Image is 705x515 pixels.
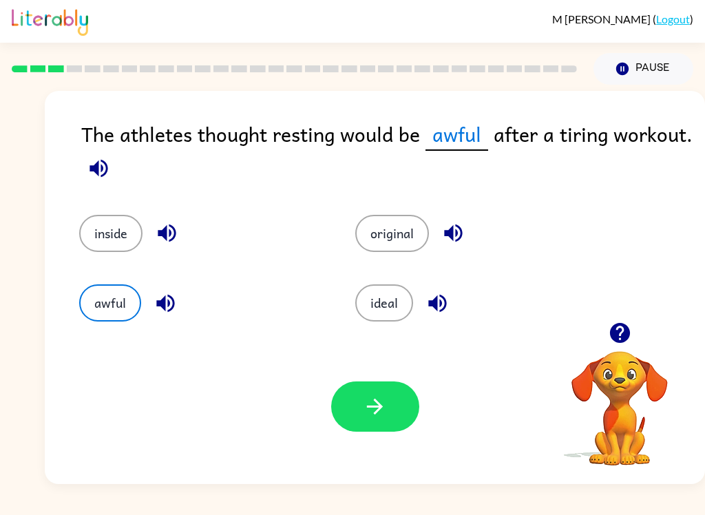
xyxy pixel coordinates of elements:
img: Literably [12,6,88,36]
div: ( ) [552,12,693,25]
span: awful [425,118,488,151]
button: ideal [355,284,413,322]
video: Your browser must support playing .mp4 files to use Literably. Please try using another browser. [551,330,688,467]
div: The athletes thought resting would be after a tiring workout. [81,118,705,187]
button: original [355,215,429,252]
span: M [PERSON_NAME] [552,12,653,25]
button: Pause [593,53,693,85]
button: awful [79,284,141,322]
button: inside [79,215,143,252]
a: Logout [656,12,690,25]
